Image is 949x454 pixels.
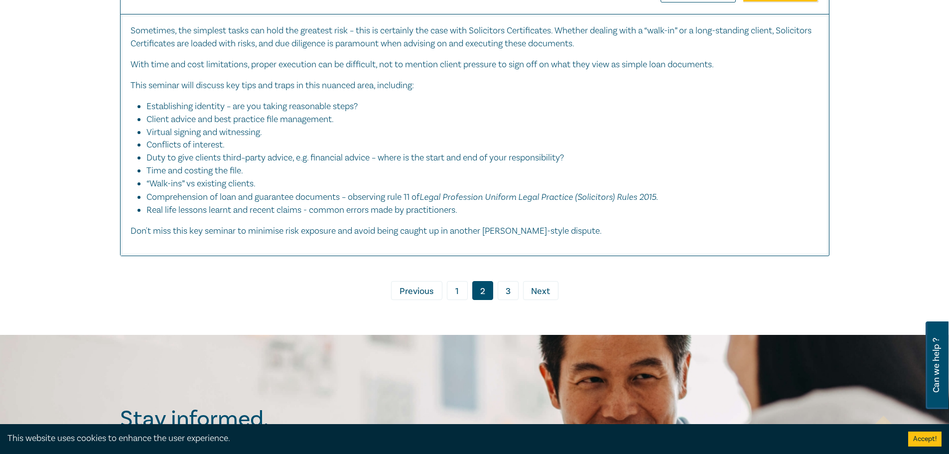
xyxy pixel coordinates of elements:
li: Time and costing the file. [146,164,809,177]
p: This seminar will discuss key tips and traps in this nuanced area, including: [131,79,819,92]
a: 2 [472,281,493,300]
em: Legal Profession Uniform Legal Practice (Solicitors) Rules 2015. [419,191,658,202]
li: Virtual signing and witnessing. [146,126,809,139]
li: Real life lessons learnt and recent claims - common errors made by practitioners. [146,204,819,217]
a: 3 [498,281,519,300]
span: Can we help ? [932,327,941,403]
p: Sometimes, the simplest tasks can hold the greatest risk – this is certainly the case with Solici... [131,24,819,50]
span: Previous [400,285,433,298]
a: Previous [391,281,442,300]
li: Duty to give clients third–party advice, e.g. financial advice – where is the start and end of yo... [146,151,809,164]
h2: Stay informed. [120,406,355,432]
div: This website uses cookies to enhance the user experience. [7,432,893,445]
p: With time and cost limitations, proper execution can be difficult, not to mention client pressure... [131,58,819,71]
a: 1 [447,281,468,300]
a: Next [523,281,558,300]
li: Establishing identity – are you taking reasonable steps? [146,100,809,113]
p: Don't miss this key seminar to minimise risk exposure and avoid being caught up in another [PERSO... [131,225,819,238]
li: “Walk-ins” vs existing clients. [146,177,809,190]
li: Client advice and best practice file management. [146,113,809,126]
li: Conflicts of interest. [146,139,809,151]
li: Comprehension of loan and guarantee documents – observing rule 11 of [146,190,809,204]
button: Accept cookies [908,432,942,447]
span: Next [531,285,550,298]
